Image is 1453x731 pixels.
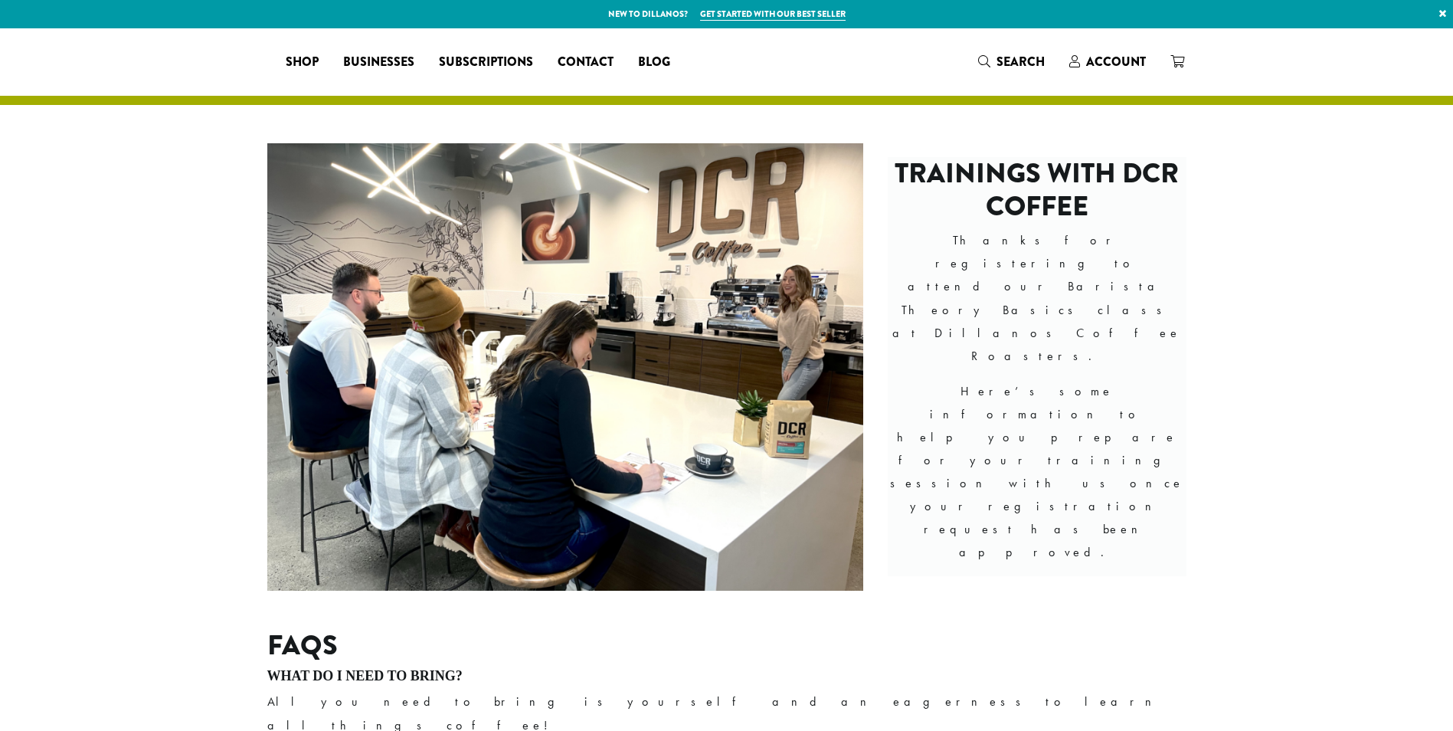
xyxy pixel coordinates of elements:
span: Search [996,53,1045,70]
span: Subscriptions [439,53,533,72]
a: Get started with our best seller [700,8,846,21]
h4: What do I need to bring? [267,668,1186,685]
span: Account [1086,53,1146,70]
span: Businesses [343,53,414,72]
a: Shop [273,50,331,74]
span: Blog [638,53,670,72]
span: Shop [286,53,319,72]
p: Here’s some information to help you prepare for your training session with us once your registrat... [888,380,1186,565]
span: Contact [558,53,614,72]
img: Trainings at Dillanos Coffee Roasters [267,143,864,591]
h2: FAQs [267,629,1186,662]
h2: TRAININGS WITH DCR COFFEE [888,157,1186,223]
a: Search [966,49,1057,74]
p: Thanks for registering to attend our Barista Theory Basics class at Dillanos Coffee Roasters. [888,229,1186,367]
